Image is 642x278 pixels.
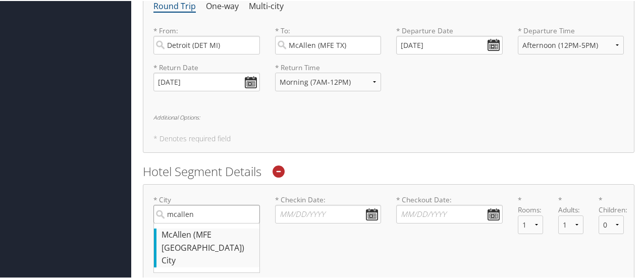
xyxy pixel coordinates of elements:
[518,35,624,53] select: * Departure Time
[153,204,260,223] input: McAllen (MFE [GEOGRAPHIC_DATA])City
[153,114,624,119] h6: Additional Options:
[396,194,503,223] label: * Checkout Date:
[153,72,260,90] input: MM/DD/YYYY
[396,35,503,53] input: MM/DD/YYYY
[396,204,503,223] input: * Checkout Date:
[275,35,382,53] input: City or Airport Code
[162,253,254,266] div: City
[162,228,254,253] div: McAllen (MFE [GEOGRAPHIC_DATA])
[153,263,624,270] h5: * Denotes required field
[143,162,634,179] h2: Hotel Segment Details
[275,62,382,72] label: * Return Time
[153,243,624,248] h6: Additional Options:
[153,62,260,72] label: * Return Date
[275,204,382,223] input: * Checkin Date:
[518,194,543,214] label: * Rooms:
[153,134,624,141] h5: * Denotes required field
[558,194,583,214] label: * Adults:
[153,25,260,53] label: * From:
[153,35,260,53] input: City or Airport Code
[275,25,382,53] label: * To:
[518,25,624,62] label: * Departure Time
[275,194,382,223] label: * Checkin Date:
[599,194,624,214] label: * Children:
[153,194,260,223] label: * City
[396,25,503,35] label: * Departure Date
